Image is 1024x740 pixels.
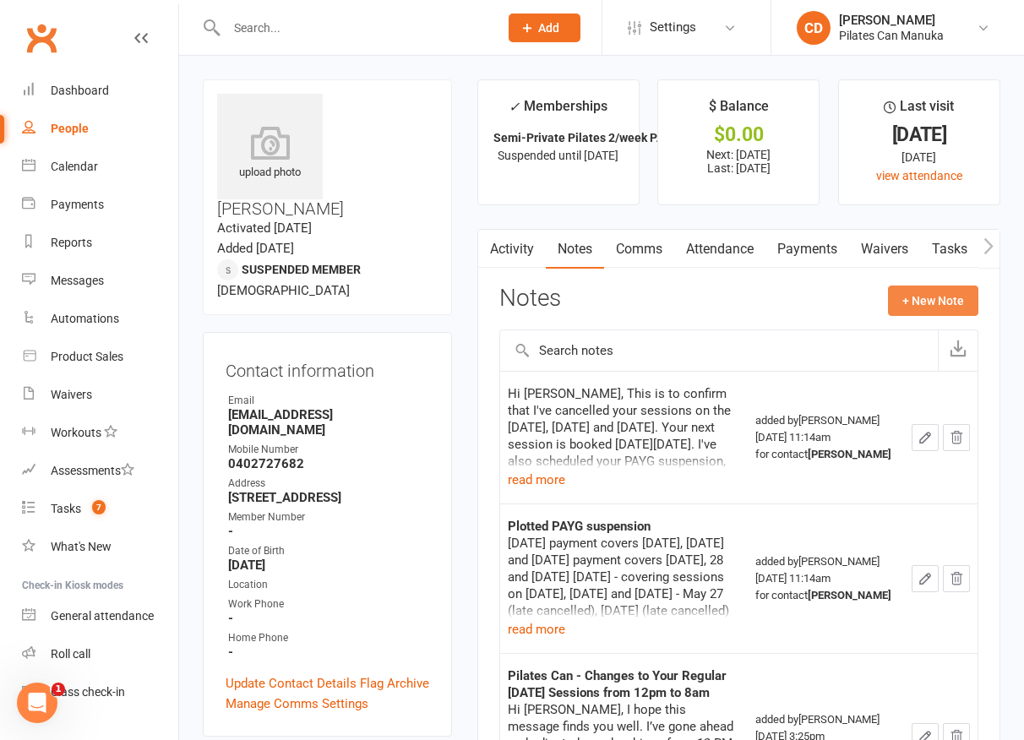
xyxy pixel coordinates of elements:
strong: [STREET_ADDRESS] [228,490,429,505]
a: Tasks [920,230,979,269]
div: General attendance [51,609,154,623]
a: Payments [22,186,178,224]
div: What's New [51,540,112,553]
div: Roll call [51,647,90,661]
div: Automations [51,312,119,325]
a: Dashboard [22,72,178,110]
div: [PERSON_NAME] [839,13,944,28]
a: Clubworx [20,17,63,59]
div: Calendar [51,160,98,173]
strong: Plotted PAYG suspension [508,519,651,534]
span: [DEMOGRAPHIC_DATA] [217,283,350,298]
div: upload photo [217,126,323,182]
div: Home Phone [228,630,429,646]
a: Flag [360,673,384,694]
a: Notes [546,230,604,269]
a: Waivers [849,230,920,269]
span: Suspended member [242,263,361,276]
div: Class check-in [51,685,125,699]
strong: - [228,611,429,626]
a: Calendar [22,148,178,186]
strong: [PERSON_NAME] [808,589,891,601]
div: [DATE] [854,148,984,166]
div: [DATE] [854,126,984,144]
div: Reports [51,236,92,249]
a: Product Sales [22,338,178,376]
i: ✓ [509,99,520,115]
div: for contact [755,446,896,463]
strong: Semi-Private Pilates 2/week PAYG [493,131,679,144]
a: General attendance kiosk mode [22,597,178,635]
p: Next: [DATE] Last: [DATE] [673,148,803,175]
iframe: Intercom live chat [17,683,57,723]
div: $ Balance [709,95,769,126]
div: Pilates Can Manuka [839,28,944,43]
a: Tasks 7 [22,490,178,528]
div: Location [228,577,429,593]
div: Email [228,393,429,409]
div: Payments [51,198,104,211]
div: Date of Birth [228,543,429,559]
a: Assessments [22,452,178,490]
input: Search... [221,16,487,40]
h3: Notes [499,286,561,316]
span: 1 [52,683,65,696]
div: Waivers [51,388,92,401]
strong: [PERSON_NAME] [808,448,891,460]
div: [DATE] payment covers [DATE], [DATE] and [DATE] payment covers [DATE], 28 and [DATE] [DATE] - cov... [508,535,740,737]
button: read more [508,619,565,639]
button: + New Note [888,286,978,316]
h3: Contact information [226,355,429,380]
div: Hi [PERSON_NAME], This is to confirm that I've cancelled your sessions on the [DATE], [DATE] and ... [508,385,740,672]
a: Class kiosk mode [22,673,178,711]
div: added by [PERSON_NAME] [DATE] 11:14am [755,553,896,604]
div: Mobile Number [228,442,429,458]
div: Memberships [509,95,607,127]
a: Attendance [674,230,765,269]
div: Messages [51,274,104,287]
span: 7 [92,500,106,514]
div: added by [PERSON_NAME] [DATE] 11:14am [755,412,896,463]
a: Automations [22,300,178,338]
button: read more [508,470,565,490]
button: Add [509,14,580,42]
div: Member Number [228,509,429,525]
div: CD [797,11,831,45]
div: Dashboard [51,84,109,97]
h3: [PERSON_NAME] [217,94,438,218]
span: Add [538,21,559,35]
div: Work Phone [228,596,429,612]
strong: [EMAIL_ADDRESS][DOMAIN_NAME] [228,407,429,438]
div: Assessments [51,464,134,477]
strong: Pilates Can - Changes to Your Regular [DATE] Sessions from 12pm to 8am [508,668,727,700]
time: Added [DATE] [217,241,294,256]
strong: - [228,524,429,539]
a: Reports [22,224,178,262]
a: Messages [22,262,178,300]
a: Activity [478,230,546,269]
a: Payments [765,230,849,269]
div: People [51,122,89,135]
a: view attendance [876,169,962,182]
span: Suspended until [DATE] [498,149,618,162]
div: Workouts [51,426,101,439]
a: Archive [387,673,429,694]
strong: [DATE] [228,558,429,573]
a: What's New [22,528,178,566]
strong: - [228,645,429,660]
div: Address [228,476,429,492]
a: Manage Comms Settings [226,694,368,714]
div: $0.00 [673,126,803,144]
a: People [22,110,178,148]
a: Waivers [22,376,178,414]
a: Roll call [22,635,178,673]
time: Activated [DATE] [217,220,312,236]
a: Update Contact Details [226,673,357,694]
div: Product Sales [51,350,123,363]
div: for contact [755,587,896,604]
div: Tasks [51,502,81,515]
strong: 0402727682 [228,456,429,471]
div: Last visit [884,95,954,126]
input: Search notes [500,330,938,371]
a: Workouts [22,414,178,452]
